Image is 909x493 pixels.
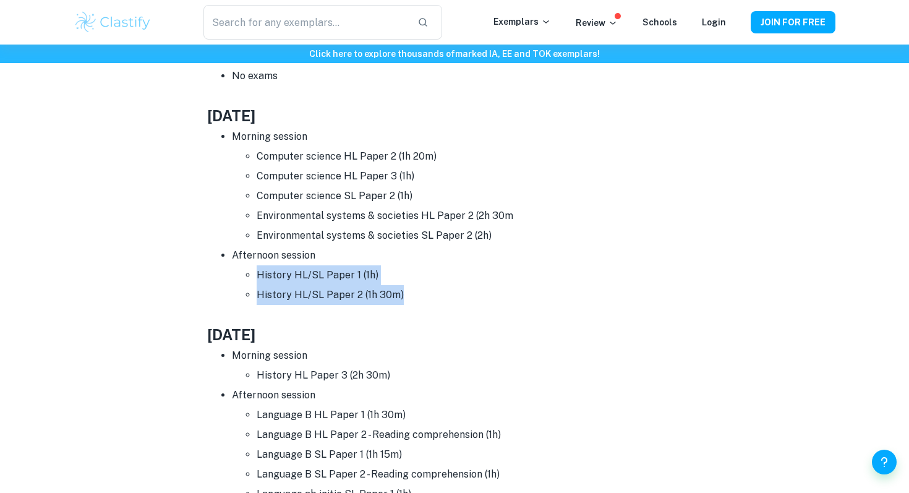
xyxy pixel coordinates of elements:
[232,346,702,385] li: Morning session
[257,147,702,166] li: Computer science HL Paper 2 (1h 20m)
[257,206,702,226] li: Environmental systems & societies HL Paper 2 (2h 30m
[257,366,702,385] li: History HL Paper 3 (2h 30m)
[257,425,702,445] li: Language B HL Paper 2 - Reading comprehension (1h)
[257,226,702,246] li: Environmental systems & societies SL Paper 2 (2h)
[872,450,897,474] button: Help and Feedback
[207,105,702,127] h3: [DATE]
[642,17,677,27] a: Schools
[257,265,702,285] li: History HL/SL Paper 1 (1h)
[232,66,702,86] li: No exams
[702,17,726,27] a: Login
[493,15,551,28] p: Exemplars
[257,405,702,425] li: Language B HL Paper 1 (1h 30m)
[74,10,152,35] img: Clastify logo
[207,324,702,346] h3: [DATE]
[257,166,702,186] li: Computer science HL Paper 3 (1h)
[203,5,408,40] input: Search for any exemplars...
[257,285,702,305] li: History HL/SL Paper 2 (1h 30m)
[232,127,702,246] li: Morning session
[257,186,702,206] li: Computer science SL Paper 2 (1h)
[751,11,835,33] button: JOIN FOR FREE
[257,445,702,465] li: Language B SL Paper 1 (1h 15m)
[576,16,618,30] p: Review
[2,47,907,61] h6: Click here to explore thousands of marked IA, EE and TOK exemplars !
[257,465,702,484] li: Language B SL Paper 2 - Reading comprehension (1h)
[232,246,702,305] li: Afternoon session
